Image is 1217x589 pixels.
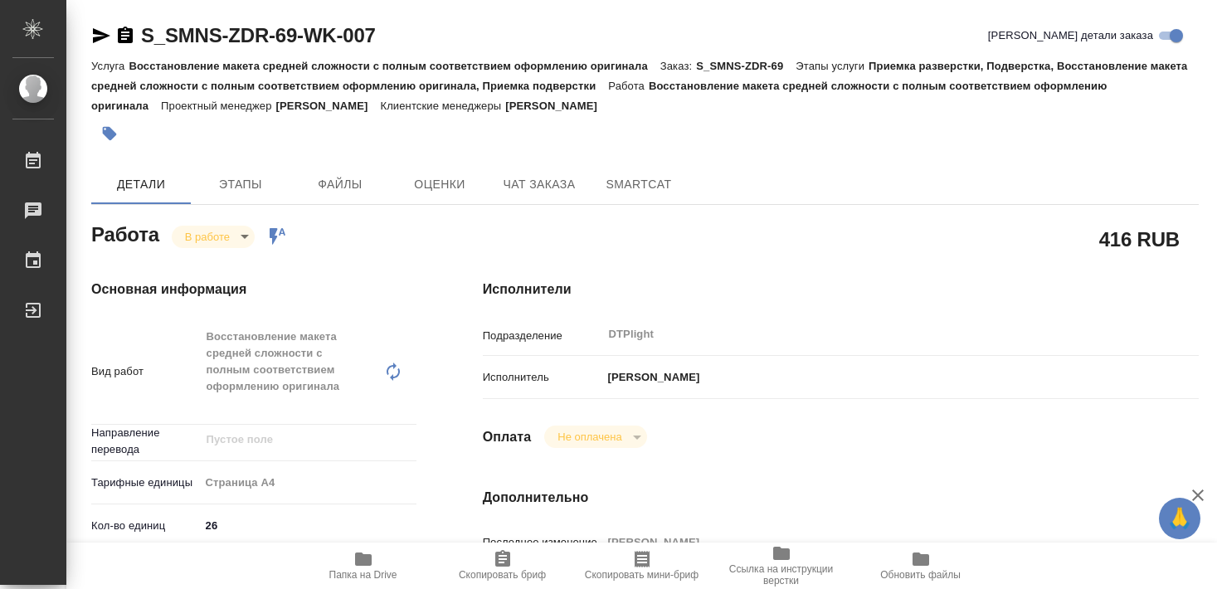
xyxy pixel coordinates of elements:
[115,26,135,46] button: Скопировать ссылку
[585,569,699,581] span: Скопировать мини-бриф
[180,230,235,244] button: В работе
[722,563,841,587] span: Ссылка на инструкции верстки
[200,469,416,497] div: Страница А4
[161,100,275,112] p: Проектный менеджер
[201,174,280,195] span: Этапы
[660,60,696,72] p: Заказ:
[400,174,479,195] span: Оценки
[91,475,200,491] p: Тарифные единицы
[459,569,546,581] span: Скопировать бриф
[483,534,602,551] p: Последнее изменение
[851,543,991,589] button: Обновить файлы
[483,488,1199,508] h4: Дополнительно
[696,60,796,72] p: S_SMNS-ZDR-69
[91,26,111,46] button: Скопировать ссылку для ЯМессенджера
[602,530,1139,554] input: Пустое поле
[483,328,602,344] p: Подразделение
[505,100,610,112] p: [PERSON_NAME]
[602,369,700,386] p: [PERSON_NAME]
[172,226,255,248] div: В работе
[91,425,200,458] p: Направление перевода
[553,430,626,444] button: Не оплачена
[276,100,381,112] p: [PERSON_NAME]
[433,543,572,589] button: Скопировать бриф
[380,100,505,112] p: Клиентские менеджеры
[294,543,433,589] button: Папка на Drive
[1166,501,1194,536] span: 🙏
[200,514,416,538] input: ✎ Введи что-нибудь
[91,518,200,534] p: Кол-во единиц
[608,80,649,92] p: Работа
[101,174,181,195] span: Детали
[483,280,1199,299] h4: Исполнители
[572,543,712,589] button: Скопировать мини-бриф
[91,115,128,152] button: Добавить тэг
[91,60,129,72] p: Услуга
[129,60,660,72] p: Восстановление макета средней сложности с полным соответствием оформлению оригинала
[499,174,579,195] span: Чат заказа
[329,569,397,581] span: Папка на Drive
[91,363,200,380] p: Вид работ
[1099,225,1180,253] h2: 416 RUB
[483,369,602,386] p: Исполнитель
[599,174,679,195] span: SmartCat
[712,543,851,589] button: Ссылка на инструкции верстки
[988,27,1153,44] span: [PERSON_NAME] детали заказа
[91,280,416,299] h4: Основная информация
[1159,498,1200,539] button: 🙏
[205,430,377,450] input: Пустое поле
[300,174,380,195] span: Файлы
[796,60,869,72] p: Этапы услуги
[91,218,159,248] h2: Работа
[544,426,646,448] div: В работе
[880,569,961,581] span: Обновить файлы
[483,427,532,447] h4: Оплата
[141,24,376,46] a: S_SMNS-ZDR-69-WK-007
